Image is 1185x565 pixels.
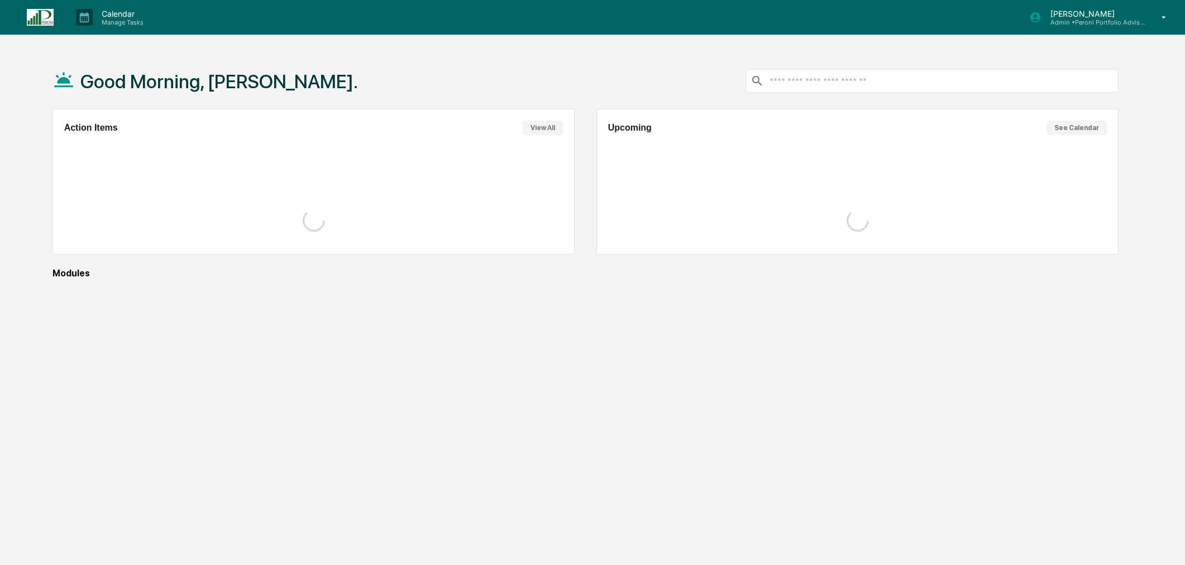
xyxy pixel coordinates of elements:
[1041,18,1145,26] p: Admin • Peroni Portfolio Advisors
[80,70,358,93] h1: Good Morning, [PERSON_NAME].
[1047,121,1107,135] button: See Calendar
[523,121,563,135] button: View All
[93,9,149,18] p: Calendar
[27,9,54,26] img: logo
[64,123,118,133] h2: Action Items
[608,123,652,133] h2: Upcoming
[52,268,1119,279] div: Modules
[1041,9,1145,18] p: [PERSON_NAME]
[93,18,149,26] p: Manage Tasks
